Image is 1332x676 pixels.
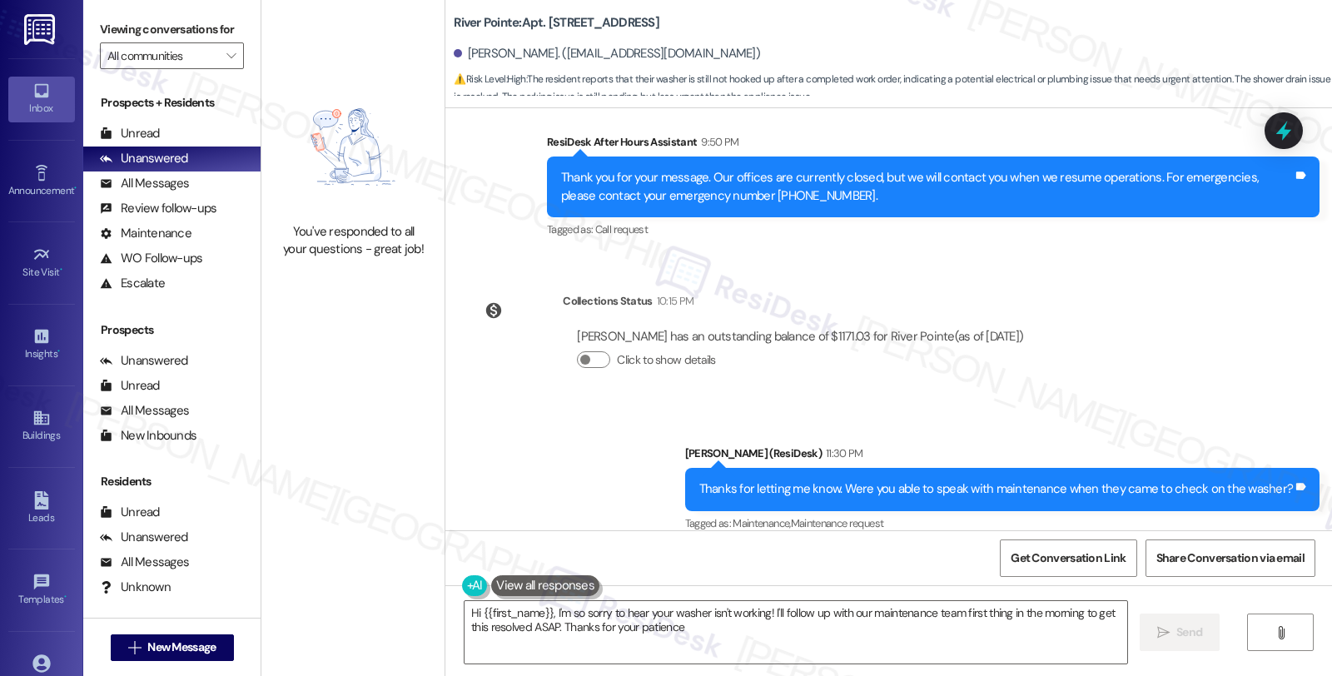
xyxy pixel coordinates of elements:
[24,14,58,45] img: ResiDesk Logo
[100,125,160,142] div: Unread
[8,568,75,613] a: Templates •
[822,445,863,462] div: 11:30 PM
[57,345,60,357] span: •
[74,182,77,194] span: •
[83,94,261,112] div: Prospects + Residents
[100,402,189,420] div: All Messages
[100,17,244,42] label: Viewing conversations for
[8,241,75,286] a: Site Visit •
[1000,539,1136,577] button: Get Conversation Link
[1275,626,1287,639] i: 
[8,77,75,122] a: Inbox
[100,150,188,167] div: Unanswered
[465,601,1127,664] textarea: Hi {{first_name}}, I'm so sorry to hear your washer isn't working! I'll follow up with our mainte...
[1140,614,1220,651] button: Send
[595,222,648,236] span: Call request
[60,264,62,276] span: •
[563,292,652,310] div: Collections Status
[1157,626,1170,639] i: 
[147,639,216,656] span: New Message
[100,250,202,267] div: WO Follow-ups
[107,42,217,69] input: All communities
[685,445,1320,468] div: [PERSON_NAME] (ResiDesk)
[280,79,426,214] img: empty-state
[1156,549,1305,567] span: Share Conversation via email
[111,634,234,661] button: New Message
[454,14,659,32] b: River Pointe: Apt. [STREET_ADDRESS]
[1011,549,1126,567] span: Get Conversation Link
[128,641,141,654] i: 
[100,225,191,242] div: Maintenance
[697,133,738,151] div: 9:50 PM
[685,511,1320,535] div: Tagged as:
[561,169,1293,205] div: Thank you for your message. Our offices are currently closed, but we will contact you when we res...
[100,377,160,395] div: Unread
[100,427,196,445] div: New Inbounds
[226,49,236,62] i: 
[791,516,884,530] span: Maintenance request
[100,352,188,370] div: Unanswered
[280,223,426,259] div: You've responded to all your questions - great job!
[8,322,75,367] a: Insights •
[8,404,75,449] a: Buildings
[547,133,1320,157] div: ResiDesk After Hours Assistant
[100,579,171,596] div: Unknown
[454,72,525,86] strong: ⚠️ Risk Level: High
[83,473,261,490] div: Residents
[617,351,715,369] label: Click to show details
[100,275,165,292] div: Escalate
[100,529,188,546] div: Unanswered
[1146,539,1315,577] button: Share Conversation via email
[100,504,160,521] div: Unread
[83,321,261,339] div: Prospects
[100,200,216,217] div: Review follow-ups
[454,45,760,62] div: [PERSON_NAME]. ([EMAIL_ADDRESS][DOMAIN_NAME])
[653,292,694,310] div: 10:15 PM
[547,217,1320,241] div: Tagged as:
[1176,624,1202,641] span: Send
[454,71,1332,107] span: : The resident reports that their washer is still not hooked up after a completed work order, ind...
[699,480,1294,498] div: Thanks for letting me know. Were you able to speak with maintenance when they came to check on th...
[100,554,189,571] div: All Messages
[733,516,790,530] span: Maintenance ,
[8,486,75,531] a: Leads
[577,328,1023,345] div: [PERSON_NAME] has an outstanding balance of $1171.03 for River Pointe (as of [DATE])
[64,591,67,603] span: •
[100,175,189,192] div: All Messages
